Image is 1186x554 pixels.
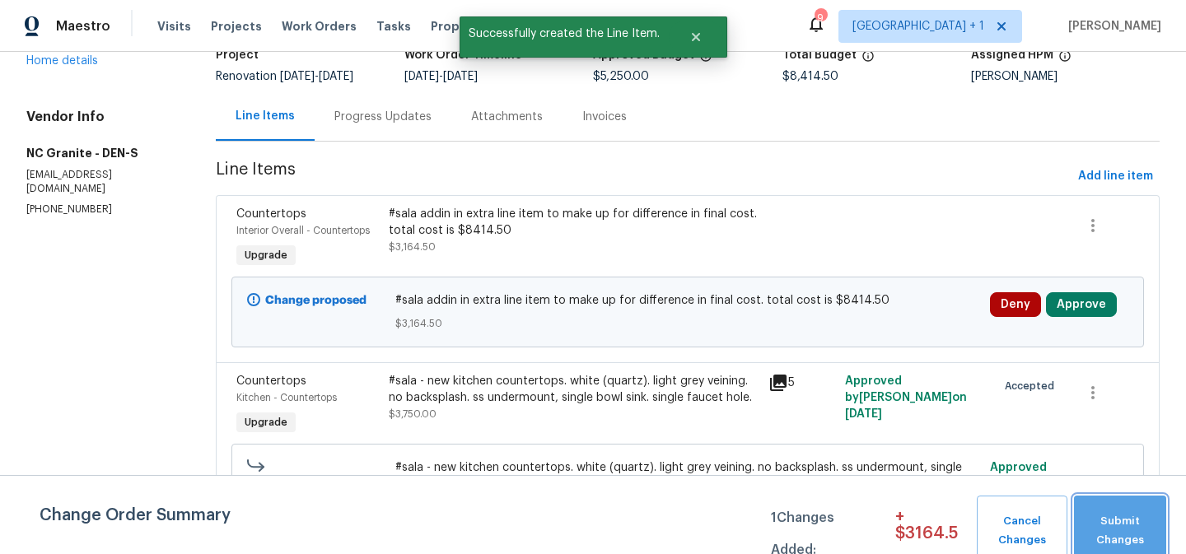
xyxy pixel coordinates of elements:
[782,49,857,61] h5: Total Budget
[216,71,353,82] span: Renovation
[699,49,712,71] span: The total cost of line items that have been approved by both Opendoor and the Trade Partner. This...
[280,71,315,82] span: [DATE]
[1046,292,1117,317] button: Approve
[593,71,649,82] span: $5,250.00
[236,108,295,124] div: Line Items
[1082,512,1158,550] span: Submit Changes
[395,315,979,332] span: $3,164.50
[404,71,439,82] span: [DATE]
[971,49,1053,61] h5: Assigned HPM
[990,462,1149,490] span: Approved by [PERSON_NAME] on
[852,18,984,35] span: [GEOGRAPHIC_DATA] + 1
[815,10,826,26] div: 9
[471,109,543,125] div: Attachments
[443,71,478,82] span: [DATE]
[404,49,522,61] h5: Work Order Timeline
[1058,49,1072,71] span: The hpm assigned to this work order.
[319,71,353,82] span: [DATE]
[238,414,294,431] span: Upgrade
[265,295,367,306] b: Change proposed
[431,18,495,35] span: Properties
[1062,18,1161,35] span: [PERSON_NAME]
[768,373,834,393] div: 5
[26,203,176,216] p: [PHONE_NUMBER]
[334,109,432,125] div: Progress Updates
[845,375,967,420] span: Approved by [PERSON_NAME] on
[376,21,411,32] span: Tasks
[1078,166,1153,187] span: Add line item
[211,18,262,35] span: Projects
[157,18,191,35] span: Visits
[395,459,979,492] span: #sala - new kitchen countertops. white (quartz). light grey veining. no backsplash. ss undermount...
[861,49,875,71] span: The total cost of line items that have been proposed by Opendoor. This sum includes line items th...
[1005,378,1061,394] span: Accepted
[404,71,478,82] span: -
[282,18,357,35] span: Work Orders
[985,512,1059,550] span: Cancel Changes
[238,247,294,263] span: Upgrade
[236,226,370,235] span: Interior Overall - Countertops
[389,373,759,406] div: #sala - new kitchen countertops. white (quartz). light grey veining. no backsplash. ss undermount...
[669,21,723,54] button: Close
[782,71,838,82] span: $8,414.50
[280,71,353,82] span: -
[236,208,306,220] span: Countertops
[845,408,882,420] span: [DATE]
[216,161,1072,192] span: Line Items
[582,109,627,125] div: Invoices
[26,109,176,125] h4: Vendor Info
[236,393,337,403] span: Kitchen - Countertops
[990,292,1041,317] button: Deny
[26,145,176,161] h5: NC Granite - DEN-S
[389,206,759,239] div: #sala addin in extra line item to make up for difference in final cost. total cost is $8414.50
[389,242,436,252] span: $3,164.50
[216,49,259,61] h5: Project
[395,292,979,309] span: #sala addin in extra line item to make up for difference in final cost. total cost is $8414.50
[26,55,98,67] a: Home details
[1072,161,1160,192] button: Add line item
[56,18,110,35] span: Maestro
[236,375,306,387] span: Countertops
[460,16,669,51] span: Successfully created the Line Item.
[389,409,437,419] span: $3,750.00
[26,168,176,196] p: [EMAIL_ADDRESS][DOMAIN_NAME]
[971,71,1160,82] div: [PERSON_NAME]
